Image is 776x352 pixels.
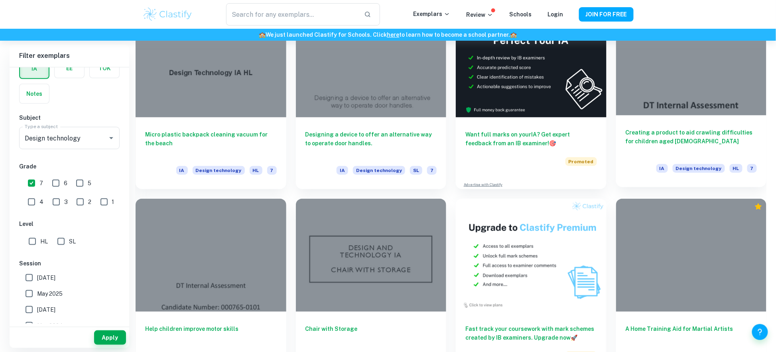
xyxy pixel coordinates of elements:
[747,164,757,173] span: 7
[25,123,58,130] label: Type a subject
[466,10,493,19] p: Review
[387,32,400,38] a: here
[754,203,762,211] div: Premium
[456,199,607,312] img: Thumbnail
[112,198,114,206] span: 1
[37,289,63,298] span: May 2025
[193,166,245,175] span: Design technology
[19,259,120,268] h6: Session
[656,164,668,173] span: IA
[64,198,68,206] span: 3
[571,334,577,341] span: 🚀
[37,321,63,330] span: May 2024
[353,166,405,175] span: Design technology
[69,237,76,246] span: SL
[626,128,757,154] h6: Creating a product to aid crawling difficulties for children aged [DEMOGRAPHIC_DATA]
[88,198,91,206] span: 2
[19,162,120,171] h6: Grade
[145,324,277,351] h6: Help children improve motor skills
[19,220,120,228] h6: Level
[464,182,502,188] a: Advertise with Clastify
[37,305,55,314] span: [DATE]
[305,130,437,156] h6: Designing a device to offer an alternative way to operate door handles.
[410,166,422,175] span: SL
[465,324,597,342] h6: Fast track your coursework with mark schemes created by IB examiners. Upgrade now
[626,324,757,351] h6: A Home Training Aid for Martial Artists
[20,84,49,103] button: Notes
[136,4,286,189] a: Micro plastic backpack cleaning vacuum for the beachIADesign technologyHL7
[427,166,437,175] span: 7
[413,10,450,18] p: Exemplars
[549,140,556,146] span: 🎯
[510,32,517,38] span: 🏫
[226,3,358,26] input: Search for any exemplars...
[456,4,607,117] img: Thumbnail
[39,198,43,206] span: 4
[730,164,743,173] span: HL
[267,166,277,175] span: 7
[19,113,120,122] h6: Subject
[673,164,725,173] span: Design technology
[176,166,188,175] span: IA
[37,273,55,282] span: [DATE]
[616,4,767,189] a: Creating a product to aid crawling difficulties for children aged [DEMOGRAPHIC_DATA]IADesign tech...
[456,4,607,189] a: Want full marks on yourIA? Get expert feedback from an IB examiner!PromotedAdvertise with Clastify
[752,324,768,340] button: Help and Feedback
[40,237,48,246] span: HL
[296,4,447,189] a: Designing a device to offer an alternative way to operate door handles.IADesign technologySL7
[250,166,262,175] span: HL
[94,330,126,345] button: Apply
[39,179,43,188] span: 7
[305,324,437,351] h6: Chair with Storage
[142,6,193,22] img: Clastify logo
[509,11,532,18] a: Schools
[88,179,91,188] span: 5
[10,45,129,67] h6: Filter exemplars
[337,166,348,175] span: IA
[64,179,67,188] span: 6
[548,11,563,18] a: Login
[90,59,119,78] button: TOK
[259,32,266,38] span: 🏫
[565,157,597,166] span: Promoted
[145,130,277,156] h6: Micro plastic backpack cleaning vacuum for the beach
[20,59,49,78] button: IA
[55,59,84,78] button: EE
[2,30,774,39] h6: We just launched Clastify for Schools. Click to learn how to become a school partner.
[465,130,597,148] h6: Want full marks on your IA ? Get expert feedback from an IB examiner!
[106,132,117,144] button: Open
[579,7,634,22] button: JOIN FOR FREE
